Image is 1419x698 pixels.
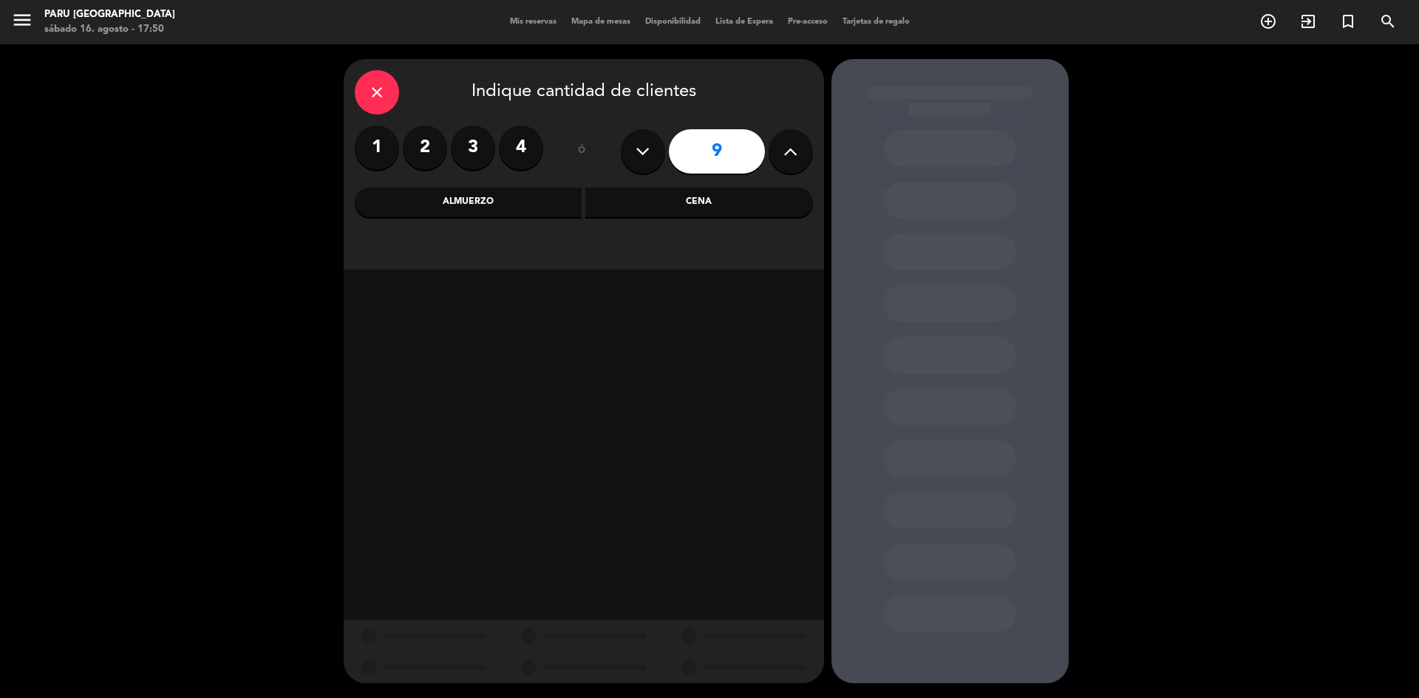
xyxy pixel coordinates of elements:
i: menu [11,9,33,31]
label: 2 [403,126,447,170]
span: Lista de Espera [708,18,780,26]
i: search [1379,13,1397,30]
label: 3 [451,126,495,170]
div: Paru [GEOGRAPHIC_DATA] [44,7,175,22]
div: sábado 16. agosto - 17:50 [44,22,175,37]
label: 1 [355,126,399,170]
div: Indique cantidad de clientes [355,70,813,114]
i: turned_in_not [1339,13,1357,30]
span: Disponibilidad [638,18,708,26]
div: ó [558,126,606,177]
span: Mapa de mesas [564,18,638,26]
div: Almuerzo [355,188,582,217]
label: 4 [499,126,543,170]
i: add_circle_outline [1259,13,1277,30]
div: Cena [585,188,813,217]
span: Pre-acceso [780,18,835,26]
i: close [368,83,386,101]
span: Tarjetas de regalo [835,18,917,26]
span: Mis reservas [503,18,564,26]
button: menu [11,9,33,36]
i: exit_to_app [1299,13,1317,30]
